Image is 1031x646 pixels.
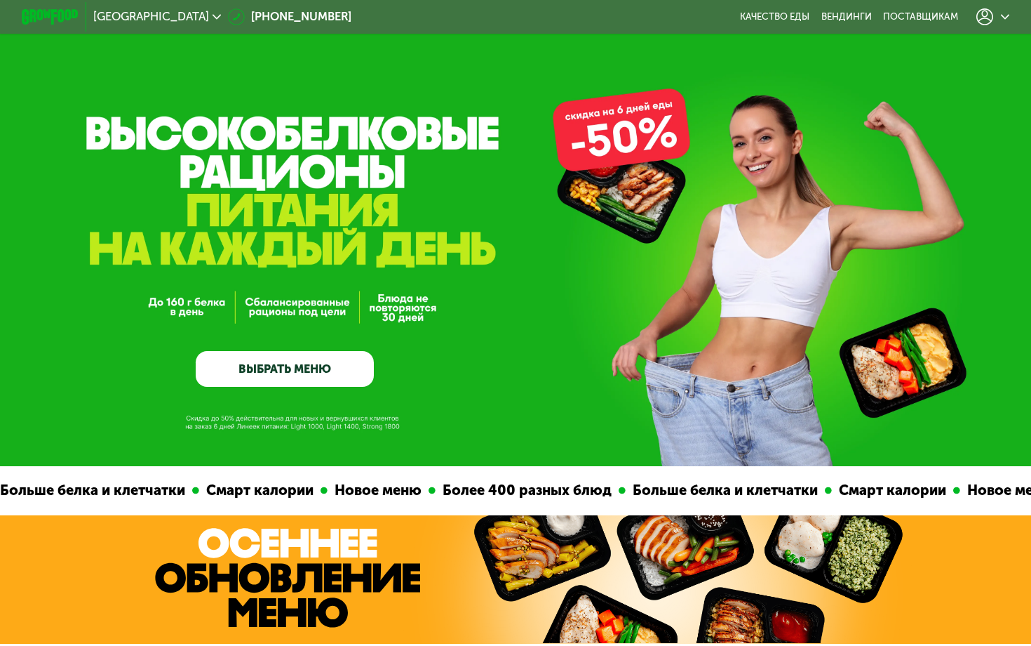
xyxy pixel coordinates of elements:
div: Более 400 разных блюд [435,480,618,501]
div: Смарт калории [831,480,952,501]
span: [GEOGRAPHIC_DATA] [93,11,209,22]
a: Качество еды [740,11,809,22]
a: ВЫБРАТЬ МЕНЮ [196,351,374,387]
a: Вендинги [821,11,872,22]
div: Больше белка и клетчатки [625,480,824,501]
div: Новое меню [327,480,428,501]
div: поставщикам [883,11,958,22]
div: Смарт калории [198,480,320,501]
a: [PHONE_NUMBER] [228,8,351,26]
